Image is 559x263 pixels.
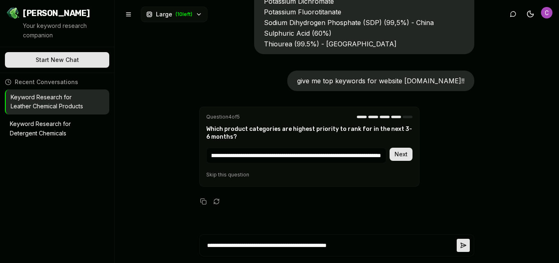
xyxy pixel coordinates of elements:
button: Open user button [541,7,552,18]
span: [PERSON_NAME] [23,7,90,19]
p: Keyword Research for Leather Chemical Products [11,93,93,112]
img: Contact Chemtradeasia [541,7,552,18]
button: Keyword Research for Detergent Chemicals [5,116,109,142]
button: Large(10left) [141,7,207,22]
span: ( 10 left) [176,11,192,18]
p: Your keyword research companion [23,21,108,40]
img: Jello SEO Logo [7,7,20,20]
button: Skip this question [206,172,249,178]
span: Large [156,10,172,18]
span: Recent Conversations [15,78,78,86]
span: give me top keywords for website [DOMAIN_NAME]!! [297,77,464,85]
button: Keyword Research for Leather Chemical Products [6,89,109,115]
span: Start New Chat [36,56,79,64]
h3: Which product categories are highest priority to rank for in the next 3-6 months? [206,125,412,141]
button: Start New Chat [5,52,109,68]
p: Keyword Research for Detergent Chemicals [10,119,93,138]
button: Next [390,148,412,161]
span: Question 4 of 5 [206,114,240,120]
